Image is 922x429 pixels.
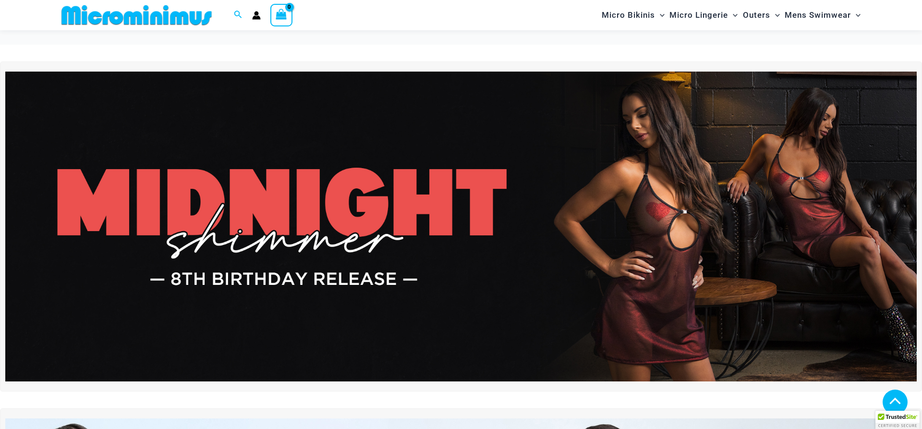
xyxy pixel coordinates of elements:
[785,3,851,27] span: Mens Swimwear
[743,3,770,27] span: Outers
[234,9,243,21] a: Search icon link
[655,3,665,27] span: Menu Toggle
[58,4,216,26] img: MM SHOP LOGO FLAT
[875,411,920,429] div: TrustedSite Certified
[740,3,782,27] a: OutersMenu ToggleMenu Toggle
[599,3,667,27] a: Micro BikinisMenu ToggleMenu Toggle
[270,4,292,26] a: View Shopping Cart, empty
[782,3,863,27] a: Mens SwimwearMenu ToggleMenu Toggle
[252,11,261,20] a: Account icon link
[728,3,738,27] span: Menu Toggle
[669,3,728,27] span: Micro Lingerie
[602,3,655,27] span: Micro Bikinis
[598,1,864,29] nav: Site Navigation
[667,3,740,27] a: Micro LingerieMenu ToggleMenu Toggle
[851,3,861,27] span: Menu Toggle
[5,72,917,381] img: Midnight Shimmer Red Dress
[770,3,780,27] span: Menu Toggle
